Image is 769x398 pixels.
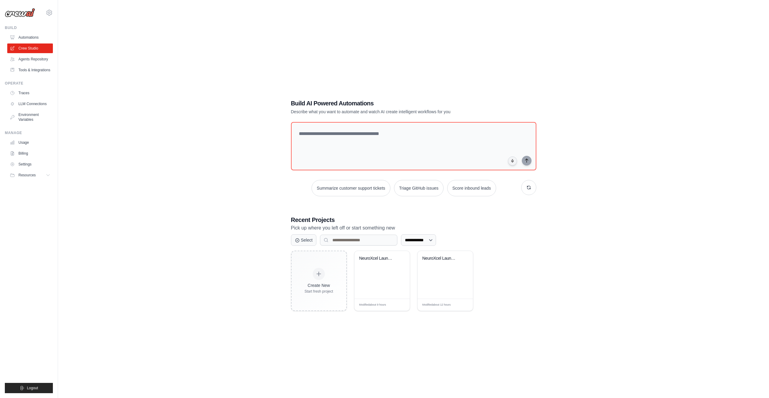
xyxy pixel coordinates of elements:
span: Modified about 12 hours [422,303,451,307]
img: Logo [5,8,35,17]
a: Environment Variables [7,110,53,124]
div: Start fresh project [305,289,333,294]
button: Summarize customer support tickets [312,180,390,196]
a: Traces [7,88,53,98]
p: Pick up where you left off or start something new [291,224,536,232]
h1: Build AI Powered Automations [291,99,494,108]
a: Usage [7,138,53,147]
span: Edit [458,303,464,307]
button: Triage GitHub issues [394,180,444,196]
a: Billing [7,149,53,158]
a: Settings [7,159,53,169]
span: Modified about 9 hours [359,303,386,307]
div: NeuroXcel Launch Execution Crew [422,256,459,261]
div: Build [5,25,53,30]
a: Automations [7,33,53,42]
h3: Recent Projects [291,216,536,224]
a: LLM Connections [7,99,53,109]
a: Agents Repository [7,54,53,64]
div: Operate [5,81,53,86]
button: Resources [7,170,53,180]
span: Logout [27,386,38,390]
p: Describe what you want to automate and watch AI create intelligent workflows for you [291,109,494,115]
span: Resources [18,173,36,178]
button: Select [291,234,317,246]
div: Create New [305,282,333,288]
div: NeuroXcel Launch Execution Crew [359,256,396,261]
button: Logout [5,383,53,393]
button: Get new suggestions [521,180,536,195]
div: Manage [5,130,53,135]
a: Crew Studio [7,43,53,53]
button: Score inbound leads [447,180,496,196]
button: Click to speak your automation idea [508,156,517,165]
a: Tools & Integrations [7,65,53,75]
span: Edit [395,303,400,307]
